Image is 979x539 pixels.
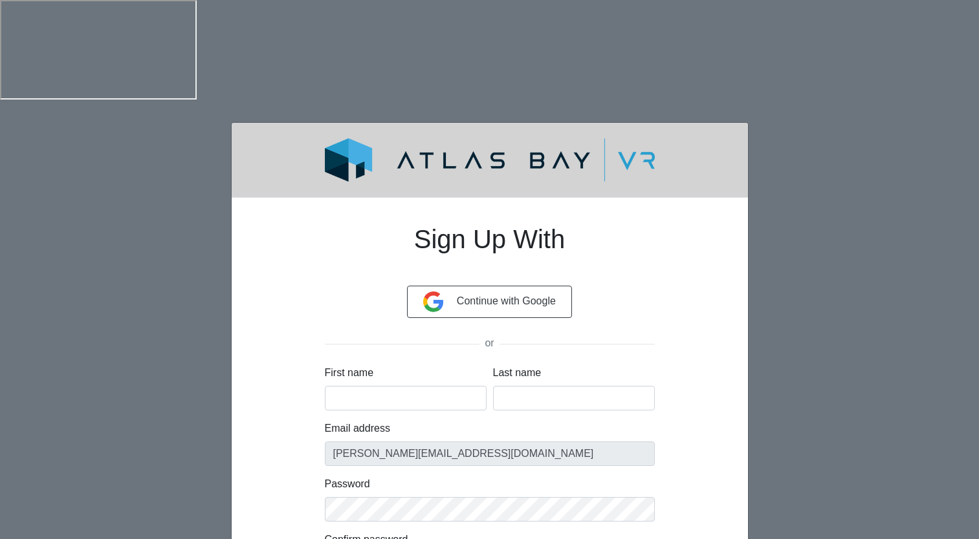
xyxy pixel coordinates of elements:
h1: Sign Up With [325,208,655,286]
label: Email address [325,421,390,436]
label: Password [325,476,370,492]
img: logo [294,138,686,182]
label: First name [325,365,374,381]
span: Continue with Google [457,295,556,306]
label: Last name [493,365,542,381]
button: Continue with Google [407,286,572,318]
span: or [479,337,499,348]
